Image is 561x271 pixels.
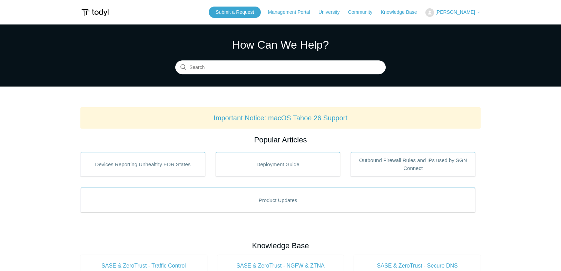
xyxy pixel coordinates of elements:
[80,188,475,212] a: Product Updates
[214,114,347,122] a: Important Notice: macOS Tahoe 26 Support
[91,262,197,270] span: SASE & ZeroTrust - Traffic Control
[228,262,334,270] span: SASE & ZeroTrust - NGFW & ZTNA
[435,9,475,15] span: [PERSON_NAME]
[268,9,317,16] a: Management Portal
[209,7,261,18] a: Submit a Request
[351,152,475,177] a: Outbound Firewall Rules and IPs used by SGN Connect
[175,37,386,53] h1: How Can We Help?
[175,61,386,74] input: Search
[80,240,481,251] h2: Knowledge Base
[348,9,380,16] a: Community
[364,262,470,270] span: SASE & ZeroTrust - Secure DNS
[318,9,346,16] a: University
[216,152,341,177] a: Deployment Guide
[80,134,481,145] h2: Popular Articles
[425,8,481,17] button: [PERSON_NAME]
[80,152,205,177] a: Devices Reporting Unhealthy EDR States
[80,6,110,19] img: Todyl Support Center Help Center home page
[381,9,424,16] a: Knowledge Base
